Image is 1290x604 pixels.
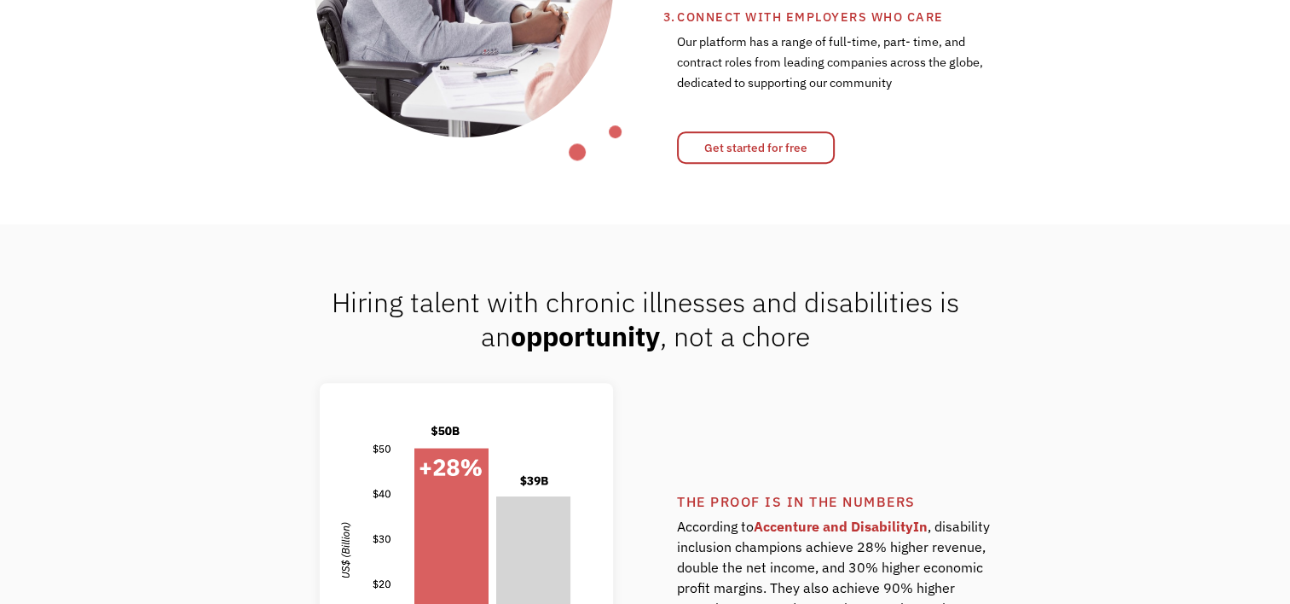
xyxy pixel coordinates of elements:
[331,284,958,354] span: Hiring talent with chronic illnesses and disabilities is an , not a chore
[677,131,835,164] a: Get started for free
[677,491,1126,512] div: The proof is in the numbers
[677,7,1126,27] div: Connect with employers who care
[510,318,659,354] strong: opportunity
[754,518,928,535] a: Accenture and DisabilityIn
[677,27,992,114] div: Our platform has a range of full-time, part- time, and contract roles from leading companies acro...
